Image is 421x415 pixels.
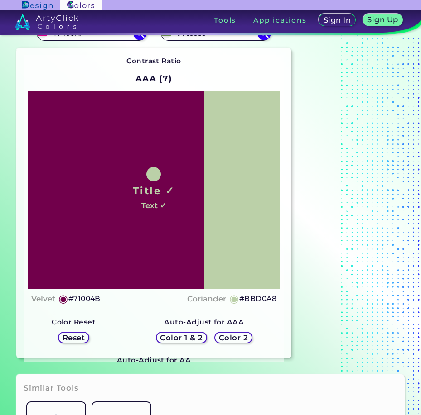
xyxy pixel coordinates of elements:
[63,334,85,341] h5: Reset
[117,356,191,364] strong: Auto-Adjust for AA
[68,293,101,305] h5: #71004B
[58,293,68,304] h5: ◉
[363,14,403,26] a: Sign Up
[141,199,166,212] h4: Text ✓
[219,334,248,341] h5: Color 2
[160,334,203,341] h5: Color 1 & 2
[164,318,244,326] strong: Auto-Adjust for AAA
[324,16,351,24] h5: Sign In
[239,293,276,305] h5: #BBD0A8
[133,184,174,197] h1: Title ✓
[319,14,356,26] a: Sign In
[131,69,176,89] h2: AAA (7)
[187,292,226,305] h4: Coriander
[214,17,236,24] h3: Tools
[15,14,79,30] img: logo_artyclick_colors_white.svg
[253,17,306,24] h3: Applications
[24,383,79,394] h3: Similar Tools
[22,1,53,10] img: ArtyClick Design logo
[52,318,96,326] strong: Color Reset
[126,57,181,65] strong: Contrast Ratio
[229,293,239,304] h5: ◉
[367,16,398,23] h5: Sign Up
[31,292,55,305] h4: Velvet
